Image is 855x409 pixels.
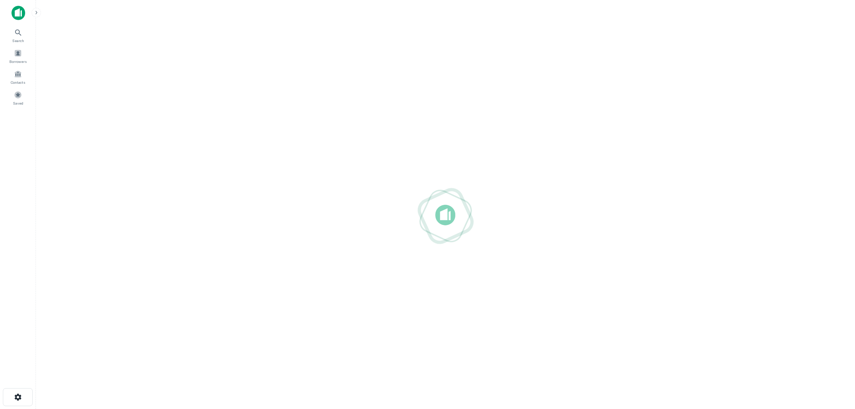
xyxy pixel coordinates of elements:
span: Saved [13,100,23,106]
a: Borrowers [2,46,34,66]
span: Borrowers [9,59,27,64]
a: Contacts [2,67,34,87]
span: Search [12,38,24,43]
img: capitalize-icon.png [11,6,25,20]
span: Contacts [11,79,25,85]
a: Saved [2,88,34,107]
a: Search [2,26,34,45]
